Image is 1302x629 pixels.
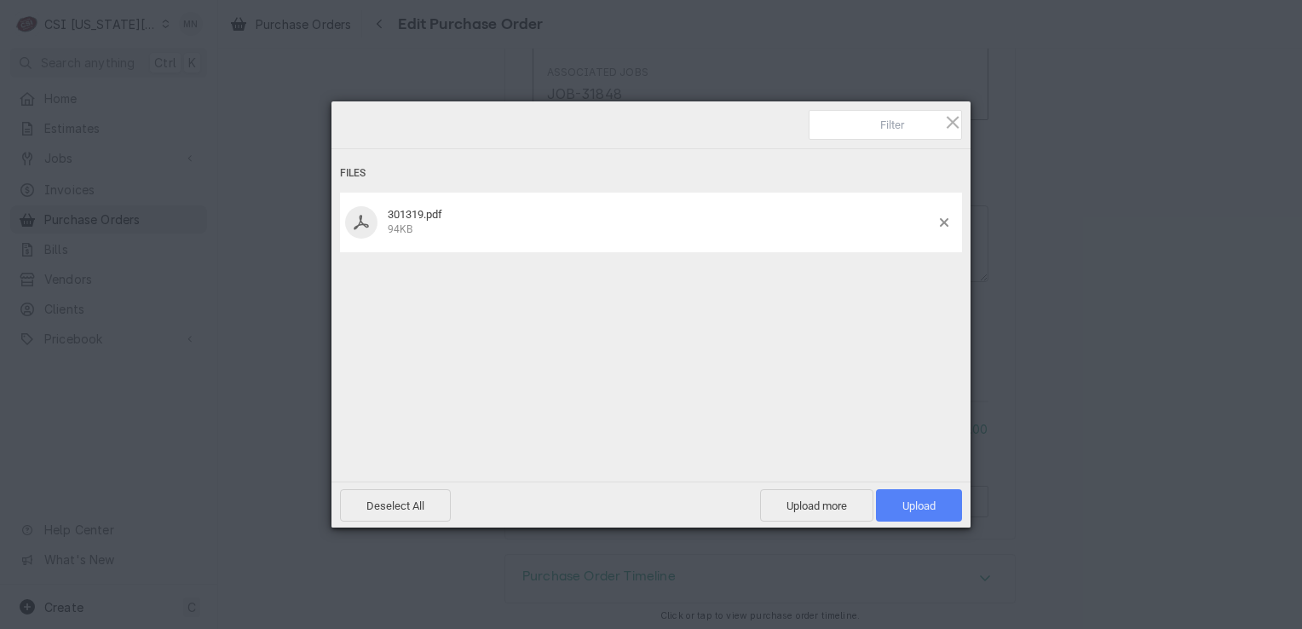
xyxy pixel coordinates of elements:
span: Upload more [760,489,873,522]
span: 301319.pdf [388,208,442,221]
span: Upload [902,499,936,512]
div: 301319.pdf [383,208,940,236]
input: Filter [809,110,962,140]
span: 94KB [388,223,412,235]
span: Click here or hit ESC to close picker [943,113,962,131]
div: Files [340,158,962,189]
span: Deselect All [340,489,451,522]
span: Upload [876,489,962,522]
